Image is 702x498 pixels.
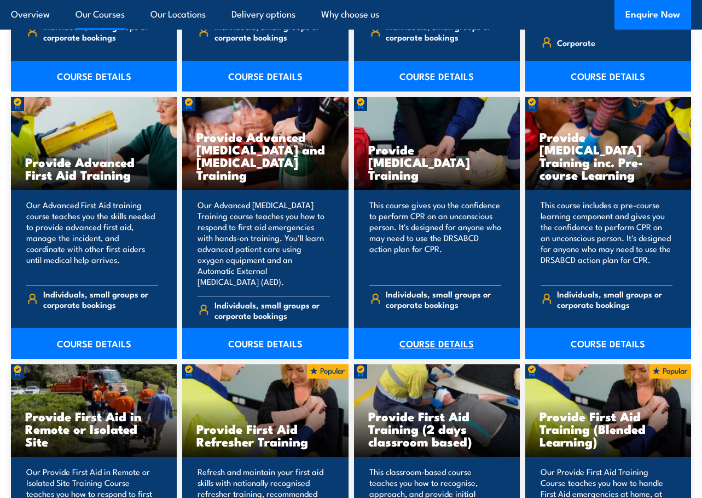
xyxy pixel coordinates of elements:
h3: Provide [MEDICAL_DATA] Training [368,143,506,181]
p: This course gives you the confidence to perform CPR on an unconscious person. It's designed for a... [369,199,501,276]
span: Corporate [557,34,595,51]
p: This course includes a pre-course learning component and gives you the confidence to perform CPR ... [541,199,672,276]
h3: Provide Advanced [MEDICAL_DATA] and [MEDICAL_DATA] Training [196,130,334,181]
a: COURSE DETAILS [182,61,348,91]
a: COURSE DETAILS [354,61,520,91]
a: COURSE DETAILS [182,328,348,359]
h3: Provide Advanced First Aid Training [25,156,163,181]
h3: Provide [MEDICAL_DATA] Training inc. Pre-course Learning [539,130,677,181]
h3: Provide First Aid Refresher Training [196,422,334,448]
a: COURSE DETAILS [525,328,691,359]
span: Individuals, small groups or corporate bookings [43,21,159,42]
a: COURSE DETAILS [11,328,177,359]
p: Our Advanced First Aid training course teaches you the skills needed to provide advanced first ai... [26,199,158,276]
h3: Provide First Aid Training (Blended Learning) [539,410,677,448]
span: Individuals, small groups or corporate bookings [214,300,330,320]
a: COURSE DETAILS [11,61,177,91]
p: Our Advanced [MEDICAL_DATA] Training course teaches you how to respond to first aid emergencies w... [198,199,329,287]
span: Individuals, small groups or corporate bookings [386,21,501,42]
span: Individuals, small groups or corporate bookings [557,289,672,310]
span: Individuals, small groups or corporate bookings [43,289,159,310]
a: COURSE DETAILS [354,328,520,359]
h3: Provide First Aid Training (2 days classroom based) [368,410,506,448]
h3: Provide First Aid in Remote or Isolated Site [25,410,163,448]
span: Individuals, small groups or corporate bookings [214,21,330,42]
span: Individuals, small groups or corporate bookings [386,289,501,310]
a: COURSE DETAILS [525,61,691,91]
